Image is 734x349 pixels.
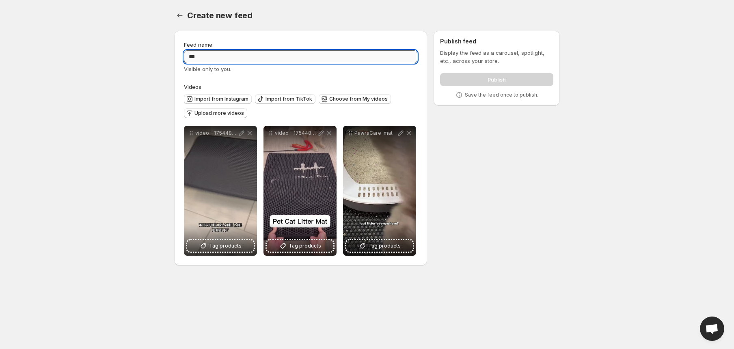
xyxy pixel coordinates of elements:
button: Tag products [187,240,254,252]
a: Open chat [700,317,724,341]
p: Save the feed once to publish. [465,92,538,98]
button: Import from Instagram [184,94,252,104]
p: PawraCare-mat [354,130,397,136]
span: Tag products [368,242,401,250]
span: Choose from My videos [329,96,388,102]
p: Display the feed as a carousel, spotlight, etc., across your store. [440,49,553,65]
span: Import from TikTok [266,96,312,102]
div: video - 1754486739714Tag products [184,126,257,256]
h2: Publish feed [440,37,553,45]
button: Tag products [267,240,333,252]
span: Tag products [209,242,242,250]
span: Feed name [184,41,212,48]
span: Visible only to you. [184,66,231,72]
button: Import from TikTok [255,94,315,104]
div: PawraCare-matTag products [343,126,416,256]
span: Tag products [289,242,321,250]
button: Tag products [346,240,413,252]
button: Settings [174,10,186,21]
button: Upload more videos [184,108,247,118]
p: video - 1754486739714 [195,130,237,136]
p: video - 1754486776973 [275,130,317,136]
span: Create new feed [187,11,253,20]
span: Videos [184,84,201,90]
span: Upload more videos [194,110,244,116]
span: Import from Instagram [194,96,248,102]
button: Choose from My videos [319,94,391,104]
div: video - 1754486776973Tag products [263,126,337,256]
